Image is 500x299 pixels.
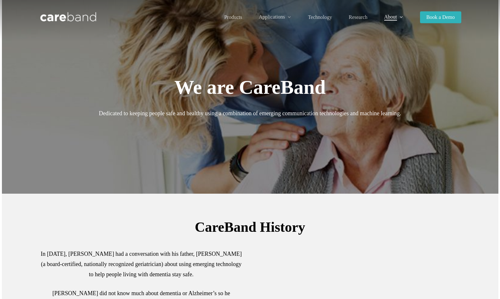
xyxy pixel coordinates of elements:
[259,14,285,20] span: Applications
[195,219,305,235] span: CareBand History
[384,14,397,20] span: About
[426,14,455,20] span: Book a Demo
[259,14,291,20] a: Applications
[420,15,461,20] a: Book a Demo
[39,108,461,118] p: Dedicated to keeping people safe and healthy using a combination of emerging communication techno...
[224,14,242,20] span: Products
[308,14,332,20] span: Technology
[349,15,368,20] a: Research
[39,249,244,288] p: In [DATE], [PERSON_NAME] had a conversation with his father, [PERSON_NAME] (a board-certified, na...
[39,75,461,100] h1: We are CareBand
[349,14,368,20] span: Research
[224,15,242,20] a: Products
[308,15,332,20] a: Technology
[384,14,403,20] a: About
